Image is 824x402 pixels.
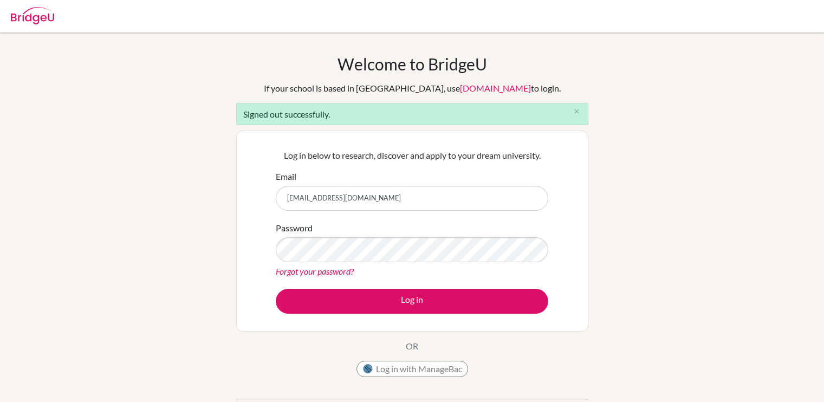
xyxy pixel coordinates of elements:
label: Email [276,170,296,183]
a: [DOMAIN_NAME] [460,83,531,93]
h1: Welcome to BridgeU [338,54,487,74]
img: Bridge-U [11,7,54,24]
a: Forgot your password? [276,266,354,276]
p: OR [406,340,418,353]
button: Close [566,103,588,120]
button: Log in [276,289,548,314]
i: close [573,107,581,115]
label: Password [276,222,313,235]
button: Log in with ManageBac [356,361,468,377]
div: If your school is based in [GEOGRAPHIC_DATA], use to login. [264,82,561,95]
p: Log in below to research, discover and apply to your dream university. [276,149,548,162]
div: Signed out successfully. [236,103,588,125]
